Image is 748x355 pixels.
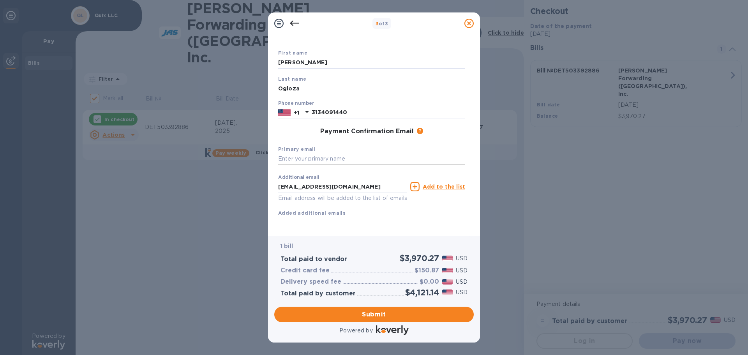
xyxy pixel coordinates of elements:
input: Enter additional email [278,181,407,193]
button: Submit [274,307,474,322]
b: First name [278,50,307,56]
p: USD [456,278,467,286]
img: USD [442,256,453,261]
span: 3 [376,21,379,26]
h2: $4,121.14 [405,288,439,297]
img: USD [442,290,453,295]
b: 1 bill [280,243,293,249]
h2: $3,970.27 [400,253,439,263]
p: Powered by [339,327,372,335]
img: Logo [376,325,409,335]
h3: Total paid to vendor [280,256,347,263]
h3: Credit card fee [280,267,330,274]
input: Enter your first name [278,57,465,69]
h3: Total paid by customer [280,290,356,297]
input: Enter your phone number [312,107,465,118]
img: USD [442,279,453,284]
input: Enter your last name [278,83,465,94]
p: USD [456,254,467,263]
label: Phone number [278,101,314,106]
h3: Payment Confirmation Email [320,128,414,135]
img: USD [442,268,453,273]
p: USD [456,267,467,275]
label: Additional email [278,175,319,180]
h3: Delivery speed fee [280,278,341,286]
span: Submit [280,310,467,319]
b: Last name [278,76,307,82]
b: Primary email [278,146,316,152]
b: Added additional emails [278,210,346,216]
b: of 3 [376,21,388,26]
input: Enter your primary name [278,153,465,165]
h3: $0.00 [420,278,439,286]
p: +1 [294,109,299,117]
img: US [278,108,291,117]
p: USD [456,288,467,297]
u: Add to the list [423,184,465,190]
p: Email address will be added to the list of emails [278,194,407,203]
h3: $150.87 [415,267,439,274]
